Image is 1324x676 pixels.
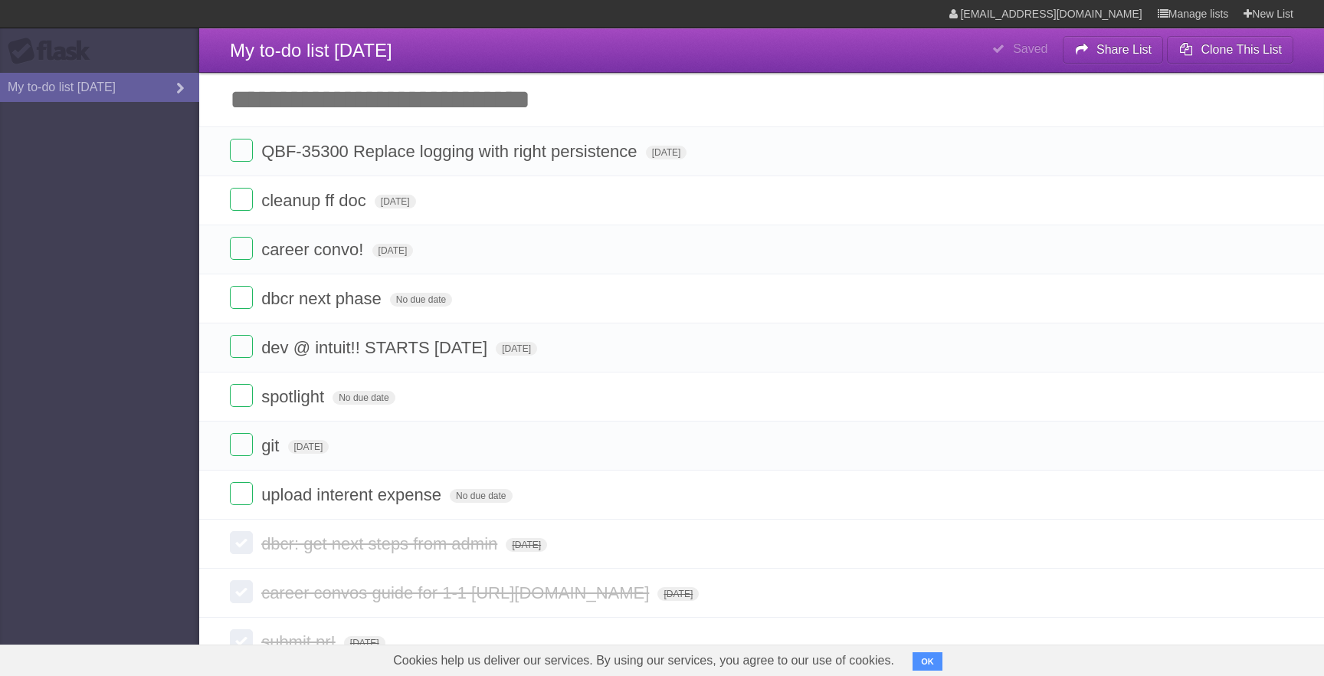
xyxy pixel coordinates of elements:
label: Done [230,139,253,162]
label: Done [230,580,253,603]
span: spotlight [261,387,328,406]
span: No due date [390,293,452,307]
label: Done [230,384,253,407]
span: submit pr! [261,632,339,651]
button: Share List [1063,36,1164,64]
span: QBF-35300 Replace logging with right persistence [261,142,641,161]
span: [DATE] [506,538,547,552]
label: Done [230,433,253,456]
div: Flask [8,38,100,65]
b: Share List [1096,43,1152,56]
span: My to-do list [DATE] [230,40,392,61]
span: career convos guide for 1-1 [URL][DOMAIN_NAME] [261,583,653,602]
span: [DATE] [657,587,699,601]
label: Done [230,286,253,309]
label: Done [230,335,253,358]
label: Done [230,629,253,652]
span: [DATE] [288,440,329,454]
label: Done [230,482,253,505]
label: Done [230,531,253,554]
span: [DATE] [646,146,687,159]
span: dev @ intuit!! STARTS [DATE] [261,338,491,357]
span: [DATE] [372,244,414,258]
span: dbcr next phase [261,289,385,308]
label: Done [230,237,253,260]
button: OK [913,652,942,671]
span: [DATE] [496,342,537,356]
span: git [261,436,283,455]
b: Clone This List [1201,43,1282,56]
span: Cookies help us deliver our services. By using our services, you agree to our use of cookies. [378,645,909,676]
span: upload interent expense [261,485,445,504]
span: [DATE] [375,195,416,208]
span: No due date [333,391,395,405]
span: cleanup ff doc [261,191,370,210]
button: Clone This List [1167,36,1293,64]
span: No due date [450,489,512,503]
span: career convo! [261,240,367,259]
span: dbcr: get next steps from admin [261,534,501,553]
span: [DATE] [344,636,385,650]
label: Done [230,188,253,211]
b: Saved [1013,42,1047,55]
